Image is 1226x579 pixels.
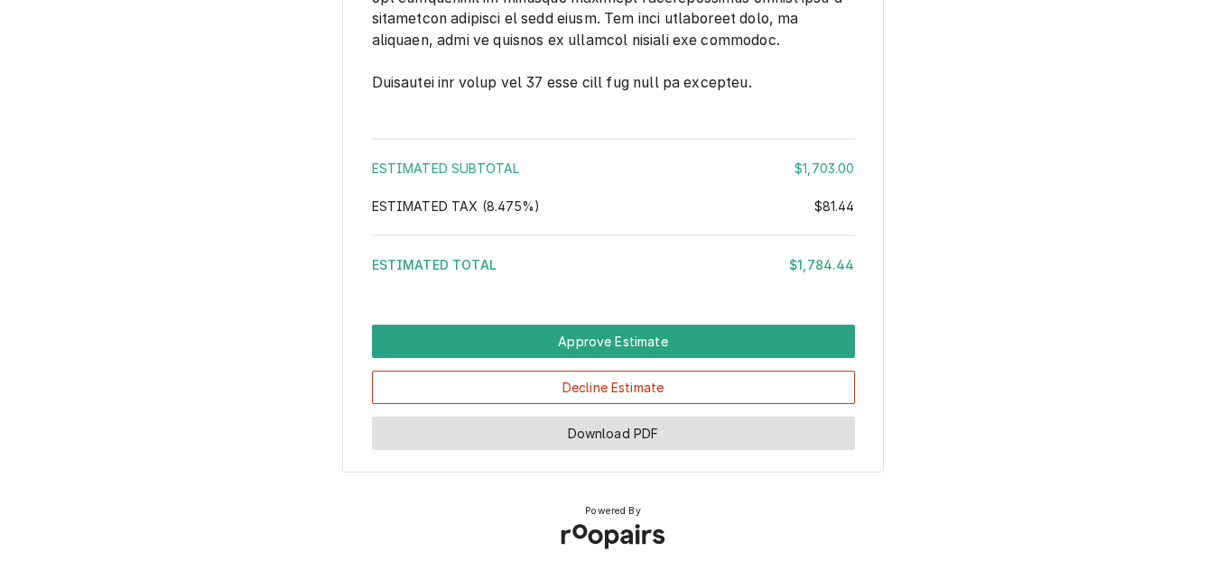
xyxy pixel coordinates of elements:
[794,159,854,178] div: $1,703.00
[789,255,854,274] div: $1,784.44
[372,358,855,404] div: Button Group Row
[372,255,855,274] div: Estimated Total
[372,325,855,358] div: Button Group Row
[372,198,541,214] span: Estimated Tax ( 8.475% )
[372,404,855,450] div: Button Group Row
[585,504,641,519] span: Powered By
[372,417,855,450] button: Download PDF
[372,197,855,216] div: Estimated Tax
[372,161,520,176] span: Estimated Subtotal
[372,132,855,287] div: Amount Summary
[372,325,855,358] button: Approve Estimate
[372,257,497,272] span: Estimated Total
[372,325,855,450] div: Button Group
[814,197,855,216] div: $81.44
[546,510,680,564] img: Roopairs
[372,371,855,404] button: Decline Estimate
[372,159,855,178] div: Estimated Subtotal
